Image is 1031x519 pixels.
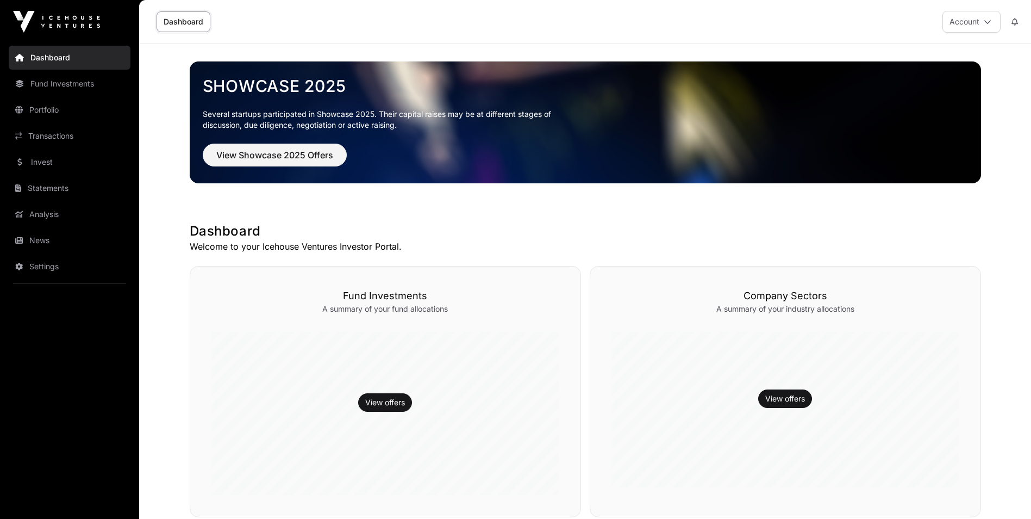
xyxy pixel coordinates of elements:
[212,288,559,304] h3: Fund Investments
[190,61,981,183] img: Showcase 2025
[612,304,959,314] p: A summary of your industry allocations
[203,144,347,166] button: View Showcase 2025 Offers
[9,150,130,174] a: Invest
[9,202,130,226] a: Analysis
[203,109,568,131] p: Several startups participated in Showcase 2025. Their capital raises may be at different stages o...
[157,11,210,32] a: Dashboard
[758,390,812,408] button: View offers
[190,223,981,240] h1: Dashboard
[9,255,130,279] a: Settings
[203,155,347,165] a: View Showcase 2025 Offers
[9,72,130,96] a: Fund Investments
[358,393,412,412] button: View offers
[190,240,981,253] p: Welcome to your Icehouse Ventures Investor Portal.
[942,11,1001,33] button: Account
[365,397,405,408] a: View offers
[13,11,100,33] img: Icehouse Ventures Logo
[9,228,130,252] a: News
[765,393,805,404] a: View offers
[203,76,968,96] a: Showcase 2025
[9,124,130,148] a: Transactions
[612,288,959,304] h3: Company Sectors
[216,149,333,162] span: View Showcase 2025 Offers
[212,304,559,314] p: A summary of your fund allocations
[9,176,130,200] a: Statements
[9,46,130,70] a: Dashboard
[9,98,130,122] a: Portfolio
